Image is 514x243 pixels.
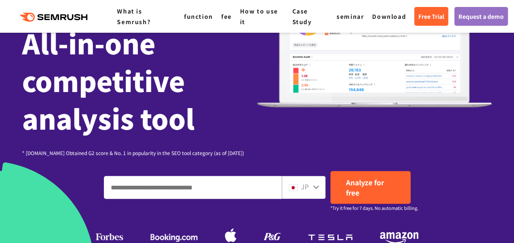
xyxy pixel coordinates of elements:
small: *Try it free for 7 days. No automatic billing. [330,204,418,212]
a: Free Trial [414,7,448,26]
span: JP [301,182,309,191]
a: Request a demo [454,7,508,26]
span: Request a demo [458,12,504,21]
input: Enter your domain, keyword or URL [104,176,281,198]
a: How to use it [240,7,278,26]
h1: All-in-one competitive analysis tool [22,24,257,137]
span: Analyze for free [346,177,384,198]
a: Download [372,12,406,20]
a: fee [221,12,232,20]
a: Analyze for free [330,171,411,204]
a: Case Study [292,7,312,26]
a: seminar [337,12,364,20]
a: What is Semrush? [117,7,150,26]
div: * [DOMAIN_NAME] Obtained G2 score & No. 1 in popularity in the SEO tool category (as of [DATE]) [22,149,257,157]
a: function [184,12,213,20]
span: Free Trial [418,12,444,21]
